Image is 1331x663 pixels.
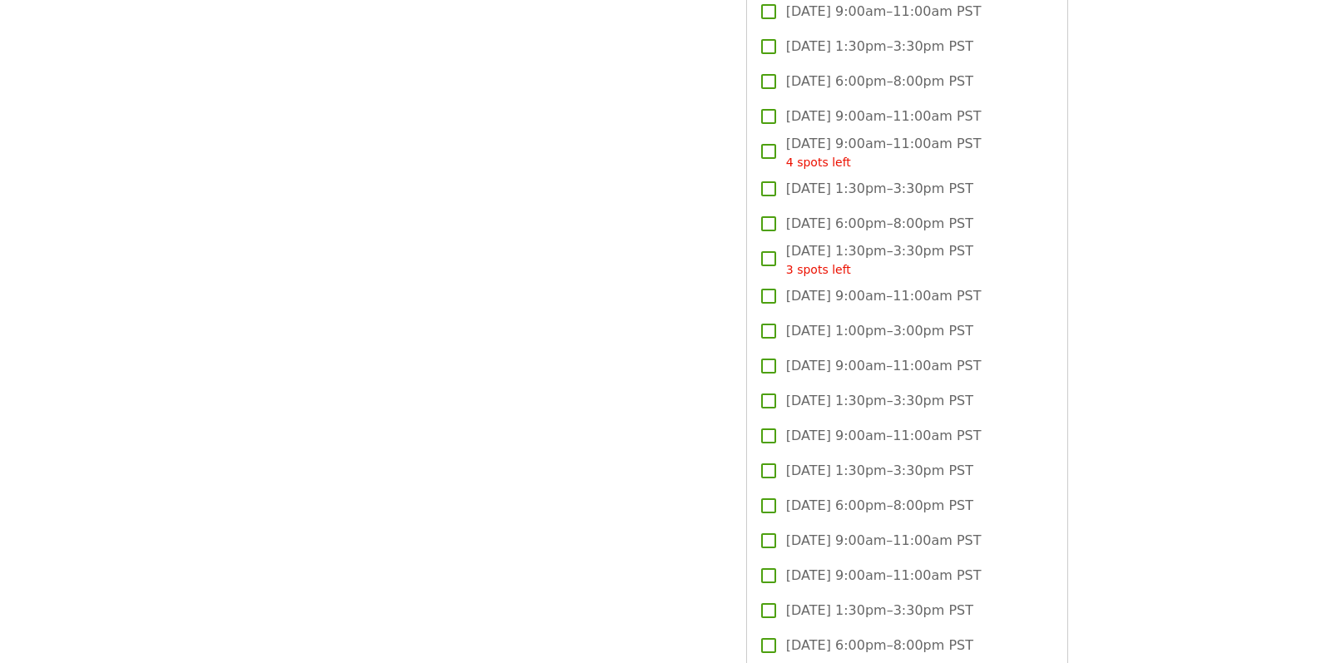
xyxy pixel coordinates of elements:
span: [DATE] 1:30pm–3:30pm PST [786,461,973,481]
span: [DATE] 6:00pm–8:00pm PST [786,72,973,92]
span: [DATE] 1:30pm–3:30pm PST [786,241,973,279]
span: [DATE] 9:00am–11:00am PST [786,2,982,22]
span: [DATE] 6:00pm–8:00pm PST [786,214,973,234]
span: 3 spots left [786,263,851,276]
span: [DATE] 1:00pm–3:00pm PST [786,321,973,341]
span: [DATE] 9:00am–11:00am PST [786,566,982,586]
span: [DATE] 1:30pm–3:30pm PST [786,37,973,57]
span: [DATE] 6:00pm–8:00pm PST [786,496,973,516]
span: [DATE] 1:30pm–3:30pm PST [786,179,973,199]
span: [DATE] 9:00am–11:00am PST [786,286,982,306]
span: [DATE] 9:00am–11:00am PST [786,134,982,171]
span: [DATE] 9:00am–11:00am PST [786,356,982,376]
span: [DATE] 6:00pm–8:00pm PST [786,636,973,656]
span: 4 spots left [786,156,851,169]
span: [DATE] 1:30pm–3:30pm PST [786,601,973,621]
span: [DATE] 1:30pm–3:30pm PST [786,391,973,411]
span: [DATE] 9:00am–11:00am PST [786,426,982,446]
span: [DATE] 9:00am–11:00am PST [786,531,982,551]
span: [DATE] 9:00am–11:00am PST [786,106,982,126]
